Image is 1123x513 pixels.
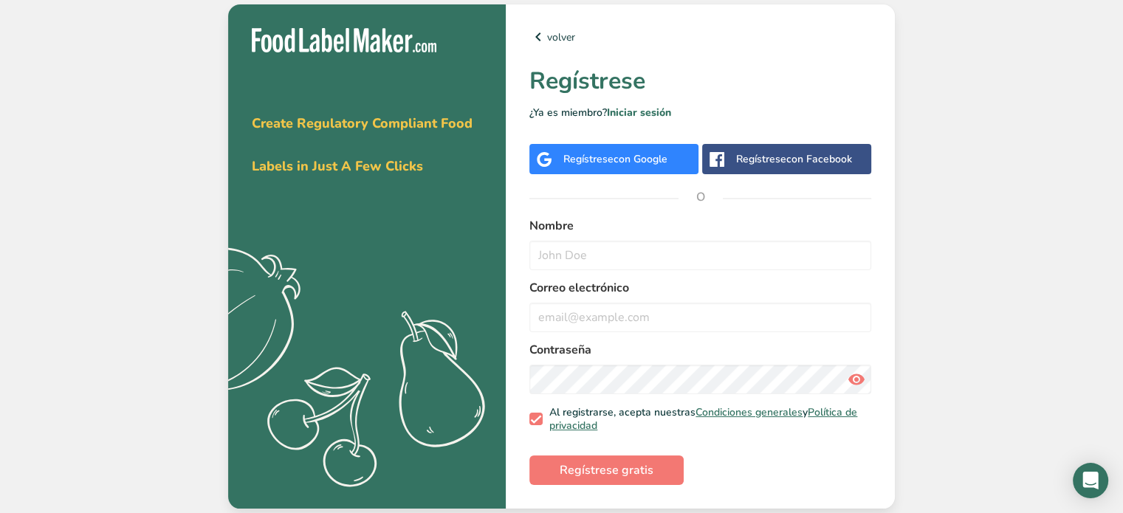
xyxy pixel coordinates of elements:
[252,114,473,175] span: Create Regulatory Compliant Food Labels in Just A Few Clicks
[543,406,866,432] span: Al registrarse, acepta nuestras y
[529,28,871,46] a: volver
[529,63,871,99] h1: Regístrese
[786,152,852,166] span: con Facebook
[563,151,667,167] div: Regístrese
[614,152,667,166] span: con Google
[529,303,871,332] input: email@example.com
[696,405,803,419] a: Condiciones generales
[549,405,857,433] a: Política de privacidad
[529,217,871,235] label: Nombre
[529,241,871,270] input: John Doe
[607,106,671,120] a: Iniciar sesión
[679,175,723,219] span: O
[529,279,871,297] label: Correo electrónico
[1073,463,1108,498] div: Open Intercom Messenger
[529,455,684,485] button: Regístrese gratis
[529,105,871,120] p: ¿Ya es miembro?
[736,151,852,167] div: Regístrese
[252,28,436,52] img: Food Label Maker
[560,461,653,479] span: Regístrese gratis
[529,341,871,359] label: Contraseña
